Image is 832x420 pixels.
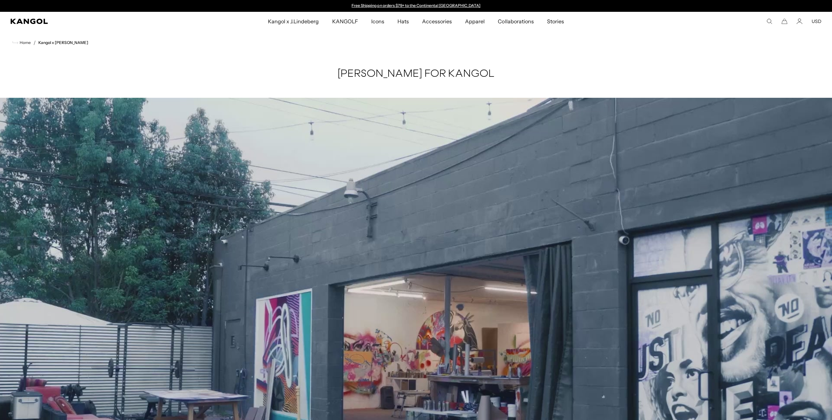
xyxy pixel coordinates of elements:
a: Home [12,40,31,46]
span: Home [18,40,31,45]
a: Kangol x J.Lindeberg [261,12,326,31]
a: KANGOLF [326,12,365,31]
a: Account [797,18,802,24]
div: 1 of 2 [349,3,484,9]
span: Apparel [465,12,485,31]
a: Free Shipping on orders $79+ to the Continental [GEOGRAPHIC_DATA] [352,3,480,8]
span: Kangol x J.Lindeberg [268,12,319,31]
span: Hats [397,12,409,31]
slideshow-component: Announcement bar [349,3,484,9]
a: Stories [540,12,571,31]
a: Icons [365,12,391,31]
button: Cart [781,18,787,24]
a: Hats [391,12,416,31]
button: USD [812,18,822,24]
a: Accessories [416,12,458,31]
span: Stories [547,12,564,31]
li: / [31,39,36,47]
a: Kangol [10,19,178,24]
span: Accessories [422,12,452,31]
a: Collaborations [491,12,540,31]
span: Collaborations [498,12,534,31]
h2: [PERSON_NAME] FOR KANGOL [227,68,605,81]
a: Kangol x [PERSON_NAME] [38,40,88,45]
summary: Search here [766,18,772,24]
a: Apparel [458,12,491,31]
span: Icons [371,12,384,31]
span: KANGOLF [332,12,358,31]
div: Announcement [349,3,484,9]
